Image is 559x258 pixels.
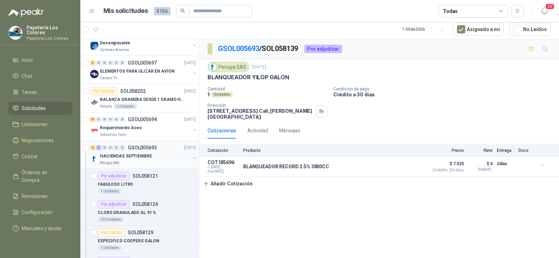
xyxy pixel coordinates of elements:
[279,127,300,134] div: Mensajes
[22,153,38,160] span: Cotizar
[114,60,119,65] div: 0
[100,96,187,103] p: BALANZA GRAMERA DESDE 1 GRAMO HASTA 5 GRAMOS
[102,117,107,122] div: 0
[538,5,551,17] button: 20
[429,148,464,153] p: Precio
[211,92,233,97] div: Unidades
[218,44,259,53] a: GSOL005693
[103,6,148,16] h1: Mis solicitudes
[80,169,199,197] a: Por adjudicarSOL058121FABULOSO LITRO1 Unidades
[184,116,196,123] p: [DATE]
[80,226,199,254] a: Por cotizarSOL058129ESPECIFICO COOPERS GALON1 Unidades
[98,189,122,194] div: 1 Unidades
[120,117,125,122] div: 0
[114,117,119,122] div: 0
[8,53,72,67] a: Inicio
[98,181,133,188] p: FABULOSO LITRO
[180,8,185,13] span: search
[208,169,239,174] span: Exp: [DATE]
[120,60,125,65] div: 0
[154,7,170,15] span: 5156
[509,23,551,36] button: No Leídos
[208,87,328,91] p: Cantidad
[184,88,196,95] p: [DATE]
[128,60,157,65] p: GSOL005697
[90,155,99,163] img: Company Logo
[243,164,329,169] p: BLANQUEADOR RECORD 3.5% 3800CC
[8,190,72,203] a: Remisiones
[22,169,65,184] span: Órdenes de Compra
[98,245,122,251] div: 1 Unidades
[108,117,113,122] div: 0
[333,87,556,91] p: Condición de pago
[8,206,72,219] a: Configuración
[90,126,99,135] img: Company Logo
[22,120,48,128] span: Licitaciones
[128,230,153,235] p: SOL058129
[8,8,44,17] img: Logo peakr
[100,68,174,75] p: ELEMENTOS PARA ULIZAR EN AVION
[128,145,157,150] p: GSOL005693
[468,160,493,168] p: $ 0
[100,75,117,81] p: Caracol TV
[108,145,113,150] div: 0
[90,87,117,95] div: Por cotizar
[243,148,425,153] p: Producto
[128,117,157,122] p: GSOL005694
[27,36,72,40] p: Papeleria Los Colores
[90,60,95,65] div: 6
[100,125,142,131] p: Requerimiento Aseo
[9,26,22,39] img: Company Logo
[429,168,464,172] span: Crédito 30 días
[184,60,196,66] p: [DATE]
[132,202,158,207] p: SOL058124
[199,177,256,191] button: Añadir Cotización
[90,42,99,50] img: Company Logo
[8,102,72,115] a: Solicitudes
[208,165,239,169] span: C: [DATE]
[27,25,72,35] p: Papelería Los Colores
[22,72,32,80] span: Chat
[98,200,130,208] div: Por adjudicar
[402,24,448,35] div: 1 - 50 de 3306
[98,228,125,237] div: Por cotizar
[208,74,289,81] p: BLANQUEADOR YILOP GALON
[120,89,146,94] p: SOL058202
[22,192,48,200] span: Remisiones
[208,127,236,134] div: Cotizaciones
[497,148,514,153] p: Entrega
[209,63,217,71] img: Company Logo
[497,160,514,168] p: 2 días
[22,88,37,96] span: Tareas
[453,23,504,36] button: Asignado a mi
[8,150,72,163] a: Cotizar
[22,56,33,64] span: Inicio
[208,148,239,153] p: Cotización
[102,60,107,65] div: 0
[545,3,555,10] span: 20
[100,132,126,138] p: Industrias Tomy
[98,209,156,216] p: CLORO GRANULADO AL 91 %
[208,62,249,72] div: Perugia SAS
[22,104,46,112] span: Solicitudes
[208,103,313,108] p: Dirección
[96,145,101,150] div: 7
[80,197,199,226] a: Por adjudicarSOL058124CLORO GRANULADO AL 91 %20 Unidades
[518,148,532,153] p: Docs
[468,148,493,153] p: Flete
[96,117,101,122] div: 0
[8,222,72,235] a: Manuales y ayuda
[443,7,458,15] div: Todas
[304,45,342,53] div: Por adjudicar
[8,69,72,83] a: Chat
[100,153,152,160] p: HACIENDAS SEPTIEMBRE
[96,60,101,65] div: 0
[102,145,107,150] div: 0
[114,145,119,150] div: 0
[90,143,197,166] a: 4 7 0 0 0 0 GSOL005693[DATE] Company LogoHACIENDAS SEPTIEMBREPerugia SAS
[22,224,61,232] span: Manuales y ayuda
[98,238,159,244] p: ESPECIFICO COOPERS GALON
[252,64,266,71] p: [DATE]
[80,84,199,112] a: Por cotizarSOL058202[DATE] Company LogoBALANZA GRAMERA DESDE 1 GRAMO HASTA 5 GRAMOSPatojito1 Unid...
[100,104,112,109] p: Patojito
